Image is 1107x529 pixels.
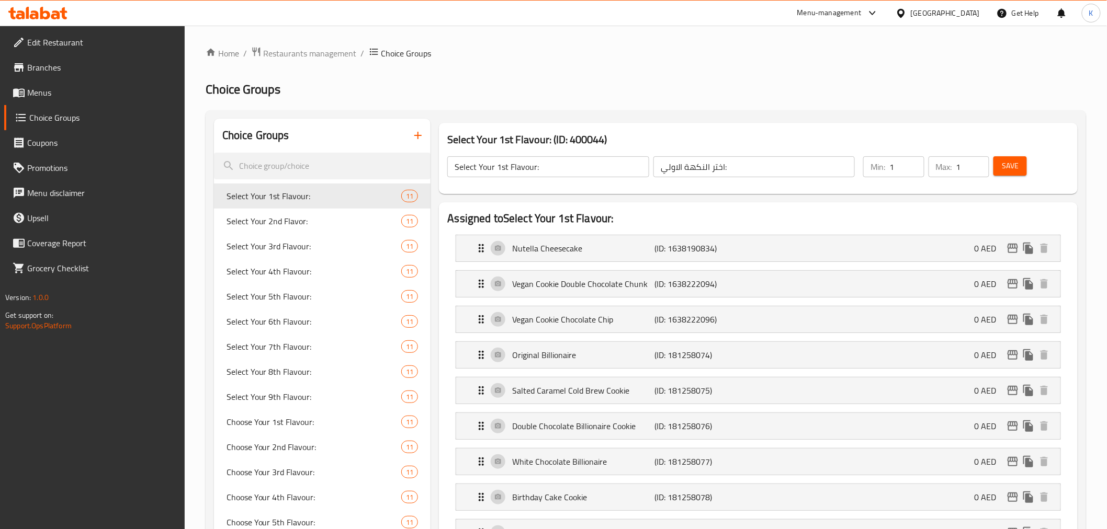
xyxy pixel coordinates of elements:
[447,479,1069,515] li: Expand
[975,491,1005,503] p: 0 AED
[512,313,654,326] p: Vegan Cookie Chocolate Chip
[975,455,1005,468] p: 0 AED
[447,266,1069,302] li: Expand
[402,216,417,226] span: 11
[227,240,402,252] span: Select Your 3rd Flavour:
[4,205,185,231] a: Upsell
[1021,418,1036,434] button: duplicate
[975,278,1005,290] p: 0 AED
[214,459,431,485] div: Choose Your 3rd Flavour:11
[1021,454,1036,469] button: duplicate
[655,242,750,255] p: (ID: 1638190834)
[401,416,418,428] div: Choices
[1089,7,1093,19] span: K
[214,183,431,209] div: Select Your 1st Flavour:11
[1005,418,1021,434] button: edit
[456,342,1060,368] div: Expand
[401,390,418,403] div: Choices
[402,417,417,427] span: 11
[4,30,185,55] a: Edit Restaurant
[401,365,418,378] div: Choices
[1021,347,1036,363] button: duplicate
[4,231,185,256] a: Coverage Report
[227,290,402,303] span: Select Your 5th Flavour:
[456,448,1060,475] div: Expand
[655,420,750,432] p: (ID: 181258076)
[655,349,750,361] p: (ID: 181258074)
[402,241,417,251] span: 11
[1005,454,1021,469] button: edit
[975,313,1005,326] p: 0 AED
[5,308,53,322] span: Get support on:
[27,212,176,224] span: Upsell
[4,55,185,80] a: Branches
[1036,489,1052,505] button: delete
[227,416,402,428] span: Choose Your 1st Flavour:
[655,384,750,397] p: (ID: 181258075)
[27,187,176,199] span: Menu disclaimer
[214,485,431,510] div: Choose Your 4th Flavour:11
[4,80,185,105] a: Menus
[27,237,176,249] span: Coverage Report
[1002,159,1019,172] span: Save
[27,86,176,99] span: Menus
[447,131,1069,148] h3: Select Your 1st Flavour: (ID: 400044)
[214,384,431,409] div: Select Your 9th Flavour:11
[222,128,289,143] h2: Choice Groups
[1036,347,1052,363] button: delete
[447,373,1069,408] li: Expand
[512,420,654,432] p: Double Chocolate Billionaire Cookie
[214,234,431,259] div: Select Your 3rd Flavour:11
[401,516,418,528] div: Choices
[214,409,431,434] div: Choose Your 1st Flavour:11
[32,291,49,304] span: 1.0.0
[206,47,1086,60] nav: breadcrumb
[1005,312,1021,327] button: edit
[214,359,431,384] div: Select Your 8th Flavour:11
[401,215,418,227] div: Choices
[936,160,952,173] p: Max:
[456,484,1060,510] div: Expand
[4,256,185,281] a: Grocery Checklist
[402,317,417,327] span: 11
[214,259,431,284] div: Select Your 4th Flavour:11
[401,290,418,303] div: Choices
[975,384,1005,397] p: 0 AED
[655,278,750,290] p: (ID: 1638222094)
[5,319,72,332] a: Support.OpsPlatform
[27,61,176,74] span: Branches
[402,342,417,352] span: 11
[402,442,417,452] span: 11
[214,284,431,309] div: Select Your 5th Flavour:11
[227,365,402,378] span: Select Your 8th Flavour:
[512,455,654,468] p: White Chocolate Billionaire
[227,265,402,278] span: Select Your 4th Flavour:
[227,466,402,478] span: Choose Your 3rd Flavour:
[214,209,431,234] div: Select Your 2nd Flavor:11
[401,491,418,503] div: Choices
[4,155,185,180] a: Promotions
[975,242,1005,255] p: 0 AED
[5,291,31,304] span: Version:
[447,302,1069,337] li: Expand
[227,390,402,403] span: Select Your 9th Flavour:
[214,334,431,359] div: Select Your 7th Flavour:11
[227,516,402,528] span: Choose Your 5th Flavour:
[1005,347,1021,363] button: edit
[402,467,417,477] span: 11
[1005,383,1021,398] button: edit
[447,337,1069,373] li: Expand
[456,271,1060,297] div: Expand
[402,517,417,527] span: 11
[447,231,1069,266] li: Expand
[251,47,357,60] a: Restaurants management
[993,156,1027,176] button: Save
[512,278,654,290] p: Vegan Cookie Double Chocolate Chunk
[243,47,247,60] li: /
[655,491,750,503] p: (ID: 181258078)
[1036,454,1052,469] button: delete
[27,136,176,149] span: Coupons
[401,265,418,278] div: Choices
[1036,240,1052,256] button: delete
[975,349,1005,361] p: 0 AED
